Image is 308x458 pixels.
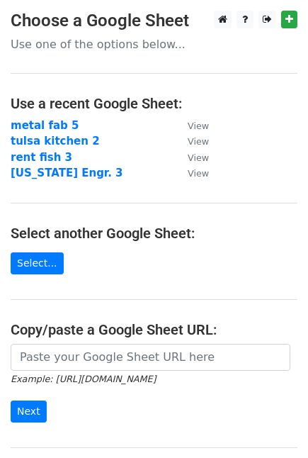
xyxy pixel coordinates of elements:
p: Use one of the options below... [11,37,297,52]
small: View [188,152,209,163]
small: View [188,168,209,179]
input: Next [11,401,47,423]
a: metal fab 5 [11,119,79,132]
h3: Choose a Google Sheet [11,11,297,31]
input: Paste your Google Sheet URL here [11,344,290,371]
a: View [173,119,209,132]
small: View [188,136,209,147]
a: View [173,167,209,179]
a: [US_STATE] Engr. 3 [11,167,123,179]
h4: Use a recent Google Sheet: [11,95,297,112]
a: View [173,151,209,164]
small: View [188,121,209,131]
a: Select... [11,252,64,274]
iframe: Chat Widget [237,390,308,458]
a: View [173,135,209,147]
h4: Select another Google Sheet: [11,225,297,242]
h4: Copy/paste a Google Sheet URL: [11,321,297,338]
a: tulsa kitchen 2 [11,135,100,147]
a: rent fish 3 [11,151,72,164]
small: Example: [URL][DOMAIN_NAME] [11,374,156,384]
